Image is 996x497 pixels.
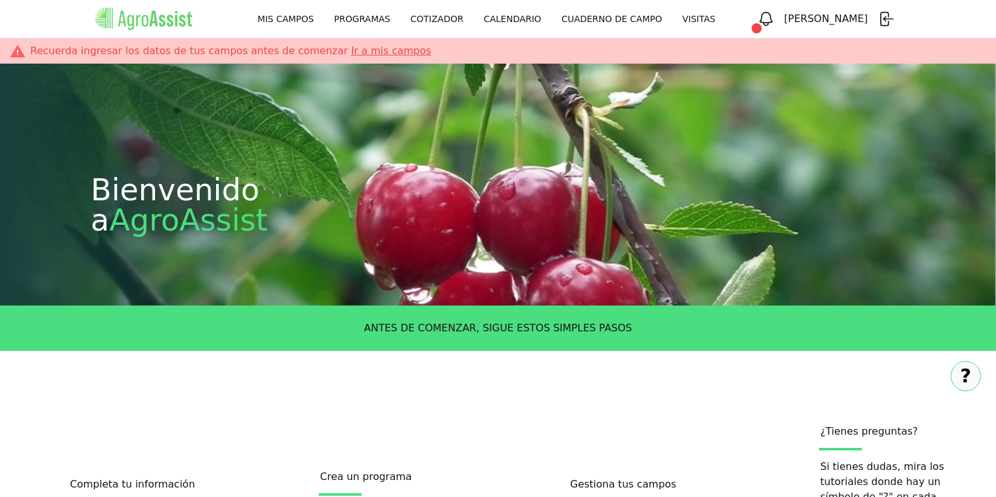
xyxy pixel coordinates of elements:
p: Crea un programa [320,469,451,484]
p: Gestiona tus campos [570,477,701,492]
button: ? [951,361,981,391]
span: ? [960,365,971,387]
p: ¿Tienes preguntas? [820,424,951,439]
a: PROGRAMAS [324,8,400,30]
a: COTIZADOR [401,8,474,30]
p: Recuerda ingresar los datos de tus campos antes de comenzar [30,43,431,59]
p: AgroAssist [109,202,267,237]
a: CALENDARIO [474,8,551,30]
p: Completa tu información [70,477,201,492]
a: CUADERNO DE CAMPO [551,8,672,30]
p: ANTES DE COMENZAR, SIGUE ESTOS SIMPLES PASOS [364,321,633,336]
img: Alert icon [10,43,25,59]
span: Ir a mis campos [351,45,431,57]
h3: [PERSON_NAME] [784,11,869,27]
img: AgroAssist [95,8,193,30]
a: VISITAS [672,8,726,30]
p: Bienvenido a [91,172,260,237]
a: MIS CAMPOS [248,8,324,30]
